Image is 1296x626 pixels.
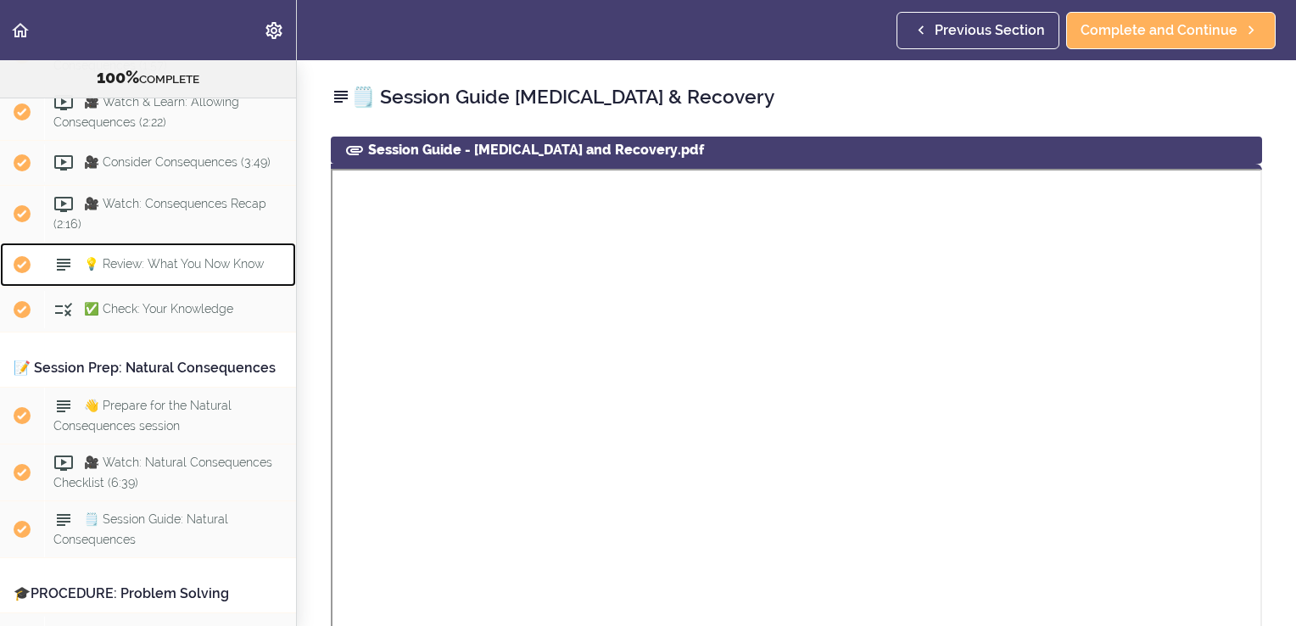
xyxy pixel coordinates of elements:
svg: Back to course curriculum [10,20,31,41]
div: COMPLETE [21,67,275,89]
span: 👋 Prepare for the Natural Consequences session [53,399,232,432]
a: Previous Section [897,12,1059,49]
span: ✅ Check: Your Knowledge [84,302,233,316]
span: 🎥 Watch: Natural Consequences Checklist (6:39) [53,456,272,489]
span: 🎥 Watch & Learn: Allowing Consequences (2:22) [53,95,239,128]
h2: 🗒️ Session Guide [MEDICAL_DATA] & Recovery [331,82,1262,111]
span: 🗒️ Session Guide: Natural Consequences [53,512,228,545]
a: Complete and Continue [1066,12,1276,49]
span: Previous Section [935,20,1045,41]
span: 🎥 Watch: Consequences Recap (2:16) [53,197,266,230]
div: Session Guide - [MEDICAL_DATA] and Recovery.pdf [331,137,1262,164]
span: 💡 Review: What You Now Know [84,257,264,271]
span: 100% [97,67,139,87]
span: 🎥 Consider Consequences (3:49) [84,155,271,169]
span: Complete and Continue [1081,20,1237,41]
svg: Settings Menu [264,20,284,41]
